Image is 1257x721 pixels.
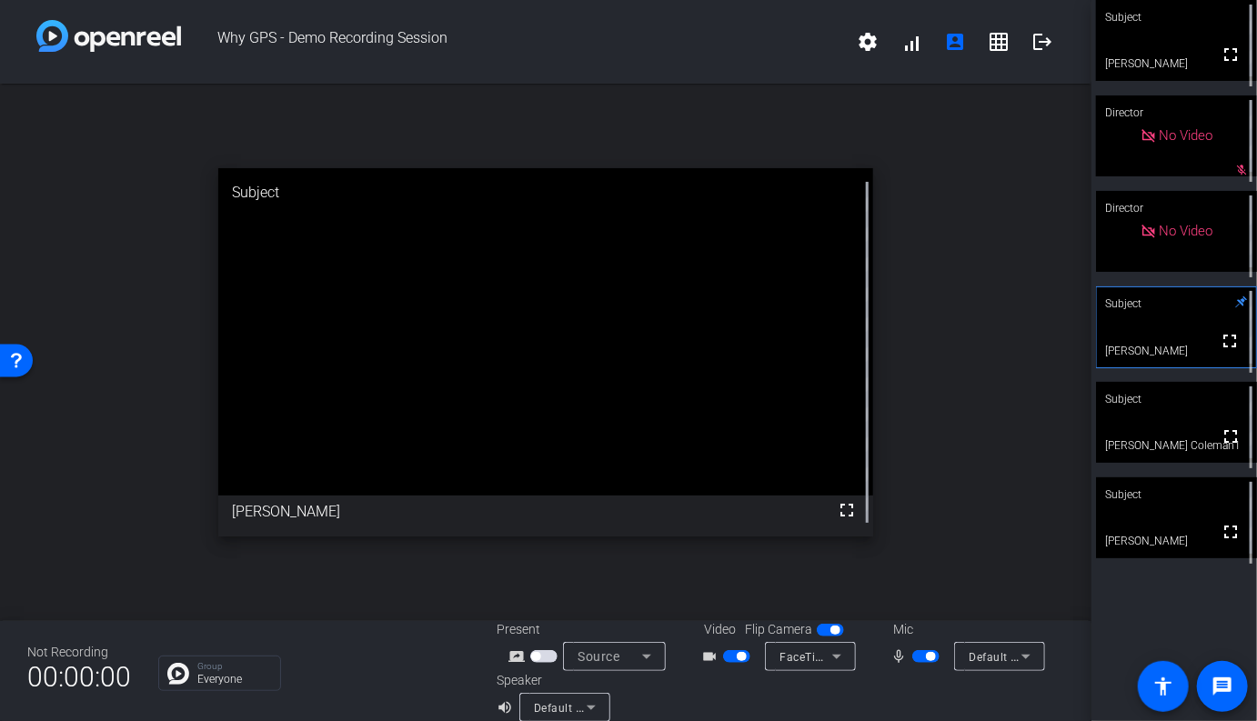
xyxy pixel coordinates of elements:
[988,31,1010,53] mat-icon: grid_on
[836,499,858,521] mat-icon: fullscreen
[1096,191,1257,225] div: Director
[1031,31,1053,53] mat-icon: logout
[1096,477,1257,512] div: Subject
[218,168,873,217] div: Subject
[857,31,879,53] mat-icon: settings
[701,646,723,667] mat-icon: videocam_outline
[1160,127,1213,144] span: No Video
[1096,382,1257,416] div: Subject
[1096,95,1257,130] div: Director
[36,20,181,52] img: white-gradient.svg
[1152,676,1174,697] mat-icon: accessibility
[779,649,966,664] span: FaceTime HD Camera (2C0E:82E3)
[497,696,518,718] mat-icon: volume_up
[745,620,812,639] span: Flip Camera
[704,620,736,639] span: Video
[944,31,966,53] mat-icon: account_box
[1220,521,1242,543] mat-icon: fullscreen
[1096,286,1257,321] div: Subject
[27,655,131,699] span: 00:00:00
[497,671,606,690] div: Speaker
[27,643,131,662] div: Not Recording
[534,700,753,715] span: Default - MacBook Pro Speakers (Built-in)
[1220,44,1242,65] mat-icon: fullscreen
[1160,223,1213,239] span: No Video
[508,646,530,667] mat-icon: screen_share_outline
[497,620,679,639] div: Present
[1212,676,1233,697] mat-icon: message
[890,20,933,64] button: signal_cellular_alt
[181,20,846,64] span: Why GPS - Demo Recording Session
[167,663,189,685] img: Chat Icon
[1220,426,1242,447] mat-icon: fullscreen
[890,646,912,667] mat-icon: mic_none
[578,649,619,664] span: Source
[875,620,1057,639] div: Mic
[1219,330,1241,352] mat-icon: fullscreen
[197,662,271,671] p: Group
[197,674,271,685] p: Everyone
[969,649,1202,664] span: Default - MacBook Pro Microphone (Built-in)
